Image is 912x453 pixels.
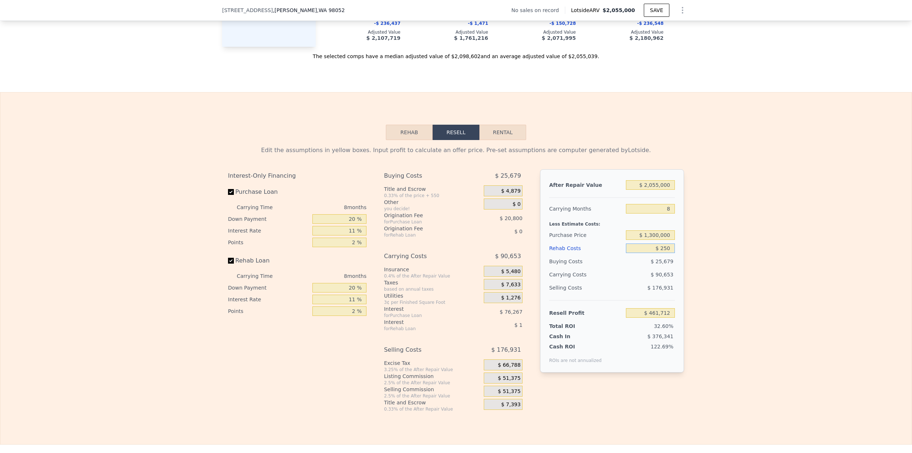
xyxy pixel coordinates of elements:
[384,169,465,182] div: Buying Costs
[647,285,673,291] span: $ 176,931
[549,350,602,363] div: ROIs are not annualized
[549,333,595,340] div: Cash In
[644,4,669,17] button: SAVE
[384,406,481,412] div: 0.33% of the After Repair Value
[549,322,595,330] div: Total ROI
[500,309,522,315] span: $ 76,267
[384,318,465,326] div: Interest
[228,294,309,305] div: Interest Rate
[384,232,465,238] div: for Rehab Loan
[651,272,673,278] span: $ 90,653
[324,29,400,35] div: Adjusted Value
[384,313,465,318] div: for Purchase Loan
[287,201,366,213] div: 8 months
[384,373,481,380] div: Listing Commission
[384,212,465,219] div: Origination Fee
[498,375,521,382] span: $ 51,375
[549,242,623,255] div: Rehab Costs
[630,35,664,41] span: $ 2,180,962
[549,268,595,281] div: Carrying Costs
[384,273,481,279] div: 0.4% of the After Repair Value
[384,326,465,332] div: for Rehab Loan
[384,185,481,193] div: Title and Escrow
[479,125,526,140] button: Rental
[384,386,481,393] div: Selling Commission
[384,193,481,199] div: 0.33% of the price + 550
[498,388,521,395] span: $ 51,375
[588,29,664,35] div: Adjusted Value
[228,146,684,155] div: Edit the assumptions in yellow boxes. Input profit to calculate an offer price. Pre-set assumptio...
[654,323,673,329] span: 32.60%
[549,255,623,268] div: Buying Costs
[412,29,488,35] div: Adjusted Value
[384,393,481,399] div: 2.5% of the After Repair Value
[228,237,309,248] div: Points
[366,35,400,41] span: $ 2,107,719
[549,229,623,242] div: Purchase Price
[637,21,664,26] span: -$ 236,548
[501,401,520,408] span: $ 7,393
[550,21,576,26] span: -$ 150,728
[500,215,522,221] span: $ 20,800
[384,305,465,313] div: Interest
[549,178,623,192] div: After Repair Value
[651,258,673,264] span: $ 25,679
[228,305,309,317] div: Points
[433,125,479,140] button: Resell
[384,292,481,299] div: Utilities
[675,29,751,35] div: Adjusted Value
[571,7,603,14] span: Lotside ARV
[500,29,576,35] div: Adjusted Value
[514,322,522,328] span: $ 1
[647,333,673,339] span: $ 376,341
[384,199,481,206] div: Other
[228,282,309,294] div: Down Payment
[228,258,234,264] input: Rehab Loan
[228,189,234,195] input: Purchase Loan
[549,306,623,320] div: Resell Profit
[384,219,465,225] div: for Purchase Loan
[384,399,481,406] div: Title and Escrow
[384,279,481,286] div: Taxes
[495,169,521,182] span: $ 25,679
[603,7,635,13] span: $2,055,000
[549,281,623,294] div: Selling Costs
[454,35,488,41] span: $ 1,761,216
[228,225,309,237] div: Interest Rate
[501,188,520,195] span: $ 4,879
[384,380,481,386] div: 2.5% of the After Repair Value
[228,185,309,199] label: Purchase Loan
[237,201,284,213] div: Carrying Time
[384,299,481,305] div: 3¢ per Finished Square Foot
[237,270,284,282] div: Carrying Time
[222,47,690,60] div: The selected comps have a median adjusted value of $2,098,602 and an average adjusted value of $2...
[317,7,345,13] span: , WA 98052
[468,21,488,26] span: -$ 1,471
[498,362,521,369] span: $ 66,788
[384,343,465,356] div: Selling Costs
[384,250,465,263] div: Carrying Costs
[491,343,521,356] span: $ 176,931
[542,35,576,41] span: $ 2,071,995
[384,359,481,367] div: Excise Tax
[287,270,366,282] div: 8 months
[384,367,481,373] div: 3.25% of the After Repair Value
[222,7,273,14] span: [STREET_ADDRESS]
[384,266,481,273] div: Insurance
[549,343,602,350] div: Cash ROI
[549,202,623,215] div: Carrying Months
[495,250,521,263] span: $ 90,653
[514,229,522,234] span: $ 0
[384,206,481,212] div: you decide!
[675,3,690,18] button: Show Options
[501,295,520,301] span: $ 1,276
[228,254,309,267] label: Rehab Loan
[501,268,520,275] span: $ 5,480
[386,125,433,140] button: Rehab
[273,7,345,14] span: , [PERSON_NAME]
[384,286,481,292] div: based on annual taxes
[374,21,400,26] span: -$ 236,437
[512,7,565,14] div: No sales on record
[384,225,465,232] div: Origination Fee
[228,169,366,182] div: Interest-Only Financing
